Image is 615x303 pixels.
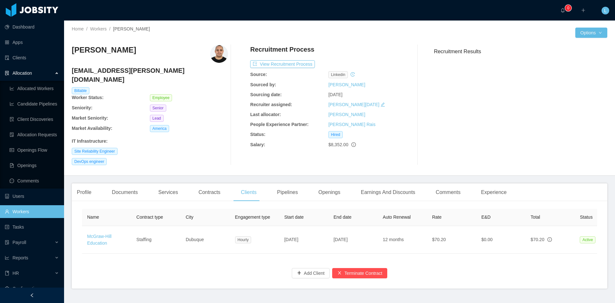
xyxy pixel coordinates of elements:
span: info-circle [547,237,552,242]
a: icon: messageComments [10,174,59,187]
span: $70.20 [531,237,545,242]
b: Market Availability: [72,126,112,131]
span: Status [580,215,593,220]
span: Billable [72,87,89,94]
div: Earnings And Discounts [356,183,420,201]
div: Clients [236,183,262,201]
span: Auto Renewal [383,215,411,220]
a: icon: pie-chartDashboard [5,21,59,33]
td: Dubuque [181,226,230,254]
i: icon: plus [581,8,586,13]
span: info-circle [351,142,356,147]
b: Salary: [250,142,265,147]
span: Active [580,236,595,243]
span: Staffing [136,237,152,242]
span: Site Reliability Engineer [72,148,118,155]
span: [PERSON_NAME] [113,26,150,31]
a: icon: profileTasks [5,221,59,233]
span: Hired [328,131,343,138]
b: Seniority: [72,105,93,110]
span: [DATE] [333,237,348,242]
td: $70.20 [427,226,476,254]
span: $0.00 [481,237,493,242]
b: Sourcing date: [250,92,282,97]
span: City [186,215,193,220]
div: Documents [107,183,143,201]
span: Start date [284,215,304,220]
b: Recruiter assigned: [250,102,292,107]
div: Profile [72,183,96,201]
div: Contracts [193,183,225,201]
span: Rate [432,215,442,220]
b: Source: [250,72,267,77]
div: Comments [430,183,465,201]
b: Status: [250,132,265,137]
b: Worker Status: [72,95,103,100]
a: icon: idcardOpenings Flow [10,144,59,156]
i: icon: book [5,271,9,275]
span: HR [12,271,19,276]
i: icon: bell [561,8,565,13]
sup: 0 [565,5,571,11]
i: icon: edit [381,102,385,107]
span: / [86,26,87,31]
h3: [PERSON_NAME] [72,45,136,55]
h3: Recruitment Results [434,47,607,55]
span: E&D [481,215,491,220]
span: Payroll [12,240,26,245]
h4: Recruitment Process [250,45,314,54]
td: 12 months [378,226,427,254]
span: Allocation [12,71,32,76]
div: Pipelines [272,183,303,201]
a: icon: auditClients [5,51,59,64]
span: Senior [150,105,166,112]
b: Market Seniority: [72,115,108,121]
a: icon: file-doneAllocation Requests [10,128,59,141]
b: IT Infrastructure : [72,139,108,144]
button: icon: closeTerminate Contract [332,268,387,278]
a: icon: line-chartCandidate Pipelines [10,97,59,110]
span: Lead [150,115,164,122]
a: McGraw-Hill Education [87,234,111,246]
span: Hourly [235,236,251,243]
a: [PERSON_NAME] Rais [328,122,375,127]
div: Openings [313,183,346,201]
span: L [604,7,607,14]
b: People Experience Partner: [250,122,308,127]
button: icon: exportView Recruitment Process [250,60,315,68]
i: icon: history [350,72,355,77]
div: Services [153,183,183,201]
span: DevOps engineer [72,158,107,165]
a: [PERSON_NAME][DATE] [328,102,379,107]
b: Sourced by: [250,82,276,87]
span: America [150,125,169,132]
i: icon: solution [5,71,9,75]
button: Optionsicon: down [575,28,607,38]
span: Name [87,215,99,220]
div: Experience [476,183,512,201]
span: Contract type [136,215,163,220]
b: Last allocator: [250,112,281,117]
a: icon: exportView Recruitment Process [250,62,315,67]
span: [DATE] [328,92,342,97]
a: icon: file-textOpenings [10,159,59,172]
span: $8,352.00 [328,142,348,147]
a: icon: appstoreApps [5,36,59,49]
a: [PERSON_NAME] [328,112,365,117]
a: Workers [90,26,107,31]
a: icon: line-chartAllocated Workers [10,82,59,95]
span: Total [531,215,540,220]
span: Employee [150,94,172,101]
img: de560c36-8bb5-42a2-a8a0-fa653379f365_664d1aad16bfe-400w.png [210,45,228,63]
i: icon: setting [5,286,9,291]
i: icon: line-chart [5,256,9,260]
span: Reports [12,255,28,260]
i: icon: file-protect [5,240,9,245]
a: [PERSON_NAME] [328,82,365,87]
span: Configuration [12,286,39,291]
span: [DATE] [284,237,298,242]
span: / [109,26,111,31]
span: linkedin [328,71,348,78]
button: icon: plusAdd Client [292,268,330,278]
a: icon: userWorkers [5,205,59,218]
